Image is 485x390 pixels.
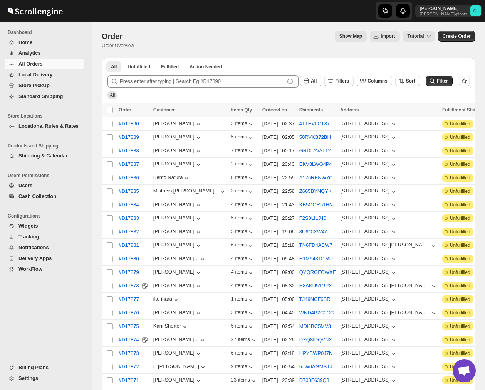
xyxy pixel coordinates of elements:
div: [DATE] | 15:18 [262,241,295,249]
span: Unfulfilled [450,175,470,181]
div: [STREET_ADDRESS] [340,134,390,140]
button: 4TTEVLCT87 [299,121,330,127]
span: #D17888 [119,147,139,155]
div: [STREET_ADDRESS] [340,120,390,126]
p: [PERSON_NAME] [420,5,467,12]
button: #D17871 [114,374,144,387]
div: [STREET_ADDRESS] [340,188,390,194]
span: Unfulfilled [450,323,470,329]
button: [STREET_ADDRESS] [340,201,398,209]
span: #D17879 [119,268,139,276]
button: 27 items [231,336,258,344]
span: Unfulfilled [450,121,470,127]
button: [STREET_ADDRESS] [340,147,398,155]
span: Filters [335,78,349,84]
button: [PERSON_NAME] [153,309,202,317]
button: Analytics [5,48,84,59]
span: Address [340,107,359,113]
span: Unfulfilled [450,242,470,248]
button: Filters [324,76,354,86]
div: [STREET_ADDRESS][PERSON_NAME] [340,242,430,248]
span: #D17887 [119,160,139,168]
button: Billing Plans [5,362,84,373]
span: #D17878 [119,282,139,290]
button: ActionNeeded [185,61,227,72]
button: Widgets [5,221,84,231]
p: Order Overview [102,42,134,49]
div: [DATE] | 04:40 [262,309,295,317]
button: E [PERSON_NAME] [153,363,207,371]
div: [STREET_ADDRESS] [340,377,390,383]
span: Unfulfilled [450,161,470,167]
button: Tutorial [403,31,435,42]
span: Order [102,32,122,41]
span: All Orders [18,61,43,67]
div: [PERSON_NAME] [153,377,202,385]
span: #D17875 [119,322,139,330]
button: [PERSON_NAME] [153,282,202,290]
span: Unfulfilled [450,310,470,316]
span: Local Delivery [18,72,52,78]
div: [DATE] | 02:26 [262,336,295,344]
button: #D17874 [114,334,144,346]
div: [DATE] | 02:54 [262,322,295,330]
p: [PERSON_NAME]-plants [420,12,467,16]
button: 23 items [231,377,258,385]
button: WorkFlow [5,264,84,275]
span: Standard Shipping [18,93,63,99]
button: 7 items [231,147,255,155]
span: Widgets [18,223,38,229]
button: 4 items [231,282,255,290]
button: Unfulfilled [123,61,155,72]
span: Unfulfilled [450,269,470,275]
img: ScrollEngine [6,1,64,20]
span: Unfulfilled [450,229,470,235]
button: [PERSON_NAME] [153,161,202,169]
div: [STREET_ADDRESS] [340,350,390,356]
button: Z665BYNQYK [299,188,332,194]
button: TJ49NCF6SR [299,296,331,302]
span: Filter [437,78,448,84]
button: GRDLAVAL12 [299,148,331,154]
div: [DATE] | 22:59 [262,174,295,182]
button: H1M94KD1MU [299,256,333,262]
button: #D17890 [114,118,144,130]
span: Notifications [18,245,49,250]
button: 9 items [231,363,255,371]
button: Cash Collection [5,191,84,202]
button: HPYBWP0J7N [299,350,333,356]
button: [PERSON_NAME] [153,120,202,128]
div: 5 items [231,228,255,236]
button: [STREET_ADDRESS] [340,350,398,358]
span: #D17883 [119,214,139,222]
button: 8 items [231,174,255,182]
button: User menu [415,5,482,17]
button: Kani Shorter [153,323,189,331]
span: Unfulfilled [450,337,470,343]
span: Unfulfilled [450,148,470,154]
div: [PERSON_NAME] [153,242,202,250]
div: [DATE] | 00:54 [262,363,295,371]
button: Locations, Rules & Rates [5,121,84,132]
span: #D17882 [119,228,139,236]
span: #D17877 [119,295,139,303]
button: [PERSON_NAME] [153,134,202,142]
span: #D17876 [119,309,139,317]
button: EKV3LWO4P4 [299,161,332,167]
div: [PERSON_NAME]... [153,336,199,342]
span: Import [381,33,395,39]
div: 4 items [231,201,255,209]
div: [STREET_ADDRESS] [340,201,390,207]
span: Unfulfilled [450,283,470,289]
span: Store PickUp [18,83,50,88]
span: Locations, Rules & Rates [18,123,79,129]
div: [STREET_ADDRESS] [340,174,390,180]
span: #D17872 [119,363,139,371]
span: Unfulfilled [450,202,470,208]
